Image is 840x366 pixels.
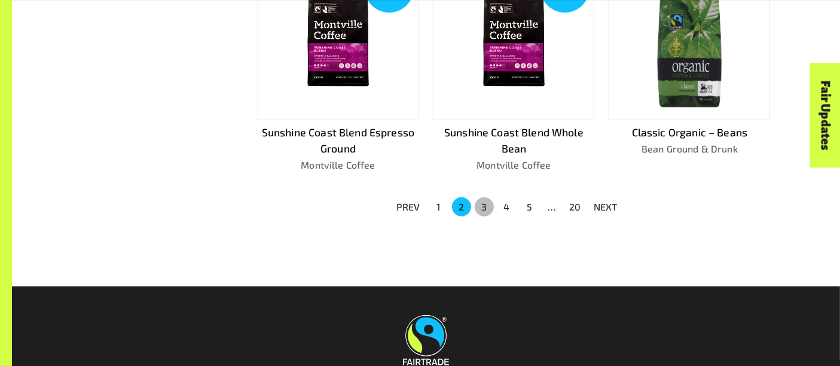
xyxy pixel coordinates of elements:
[429,197,448,216] button: Go to page 1
[433,158,594,172] p: Montville Coffee
[475,197,494,216] button: Go to page 3
[403,315,449,365] img: Fairtrade Australia New Zealand logo
[609,124,770,141] p: Classic Organic – Beans
[452,197,471,216] button: page 2
[594,200,618,214] p: NEXT
[258,124,419,156] p: Sunshine Coast Blend Espresso Ground
[433,124,594,156] p: Sunshine Coast Blend Whole Bean
[396,200,420,214] p: PREV
[389,196,625,218] nav: pagination navigation
[543,200,562,214] div: …
[566,197,585,216] button: Go to page 20
[520,197,539,216] button: Go to page 5
[258,158,419,172] p: Montville Coffee
[609,142,770,156] p: Bean Ground & Drunk
[497,197,517,216] button: Go to page 4
[587,196,625,218] button: NEXT
[389,196,427,218] button: PREV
